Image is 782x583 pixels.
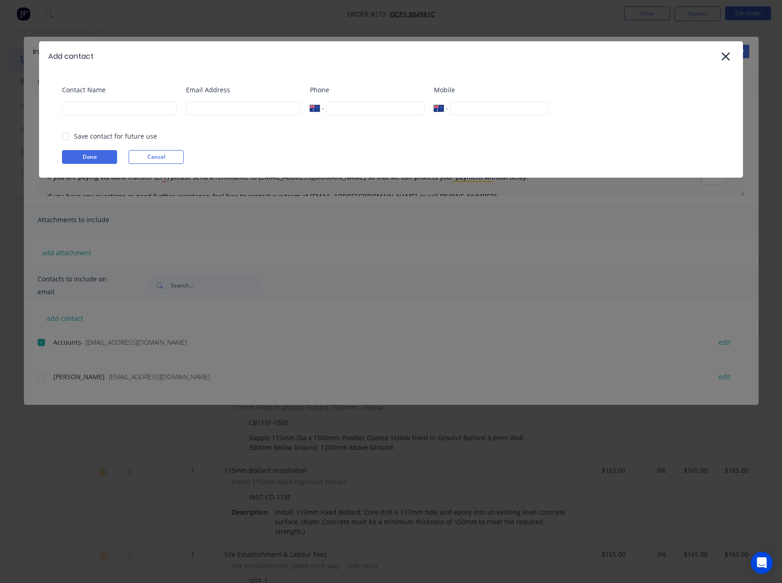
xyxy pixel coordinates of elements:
[434,85,549,95] label: Mobile
[74,131,157,141] div: Save contact for future use
[310,85,425,95] label: Phone
[186,85,301,95] label: Email Address
[129,150,184,164] button: Cancel
[62,85,177,95] label: Contact Name
[48,51,94,62] div: Add contact
[62,150,117,164] button: Done
[751,552,773,574] div: Open Intercom Messenger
